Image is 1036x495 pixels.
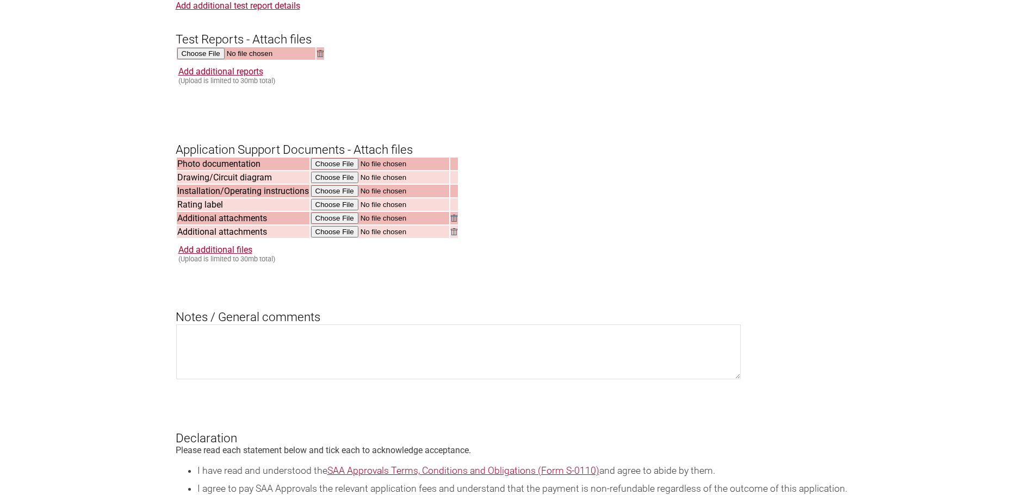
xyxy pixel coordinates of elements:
img: Remove [451,215,457,222]
small: (Upload is limited to 30mb total) [178,255,275,263]
td: Additional attachments [177,212,309,224]
h3: Declaration [176,412,861,445]
a: Add additional test report details [176,1,300,11]
h3: Notes / General comments [176,292,861,324]
li: I have read and understood the and agree to abide by them. [197,464,861,478]
td: Additional attachments [177,225,309,238]
a: SAA Approvals Terms, Conditions and Obligations (Form S-0110) [327,465,599,476]
a: Add additional files [178,245,252,255]
small: (Upload is limited to 30mb total) [178,77,275,85]
a: Add additional reports [178,66,263,77]
td: Installation/Operating instructions [177,185,309,197]
td: Rating label [177,198,309,211]
h3: Test Reports - Attach files [176,14,861,47]
td: Photo documentation [177,158,309,170]
img: Remove [317,50,324,57]
td: Drawing/Circuit diagram [177,171,309,184]
img: Remove [451,228,457,235]
h3: Application Support Documents - Attach files [176,124,861,156]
